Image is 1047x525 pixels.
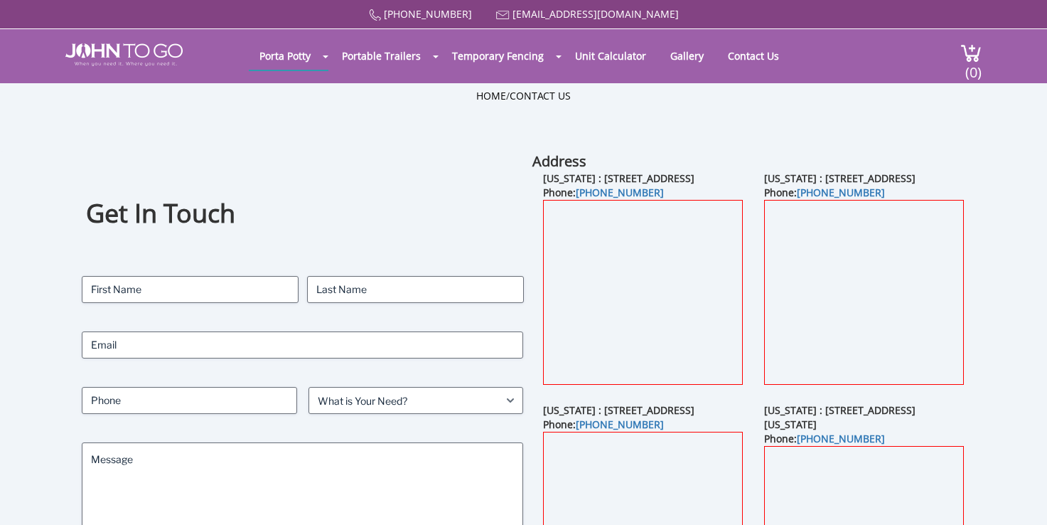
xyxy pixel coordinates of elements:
img: Mail [496,11,510,20]
b: [US_STATE] : [STREET_ADDRESS] [543,403,694,417]
input: Email [82,332,524,359]
img: cart a [960,43,982,63]
a: [PHONE_NUMBER] [576,186,664,199]
a: [PHONE_NUMBER] [384,7,472,21]
button: Live Chat [990,468,1047,525]
input: First Name [82,276,299,303]
b: Address [532,152,586,171]
input: Phone [82,387,297,414]
b: Phone: [764,432,885,445]
a: Contact Us [717,42,790,70]
a: Temporary Fencing [441,42,554,70]
a: [EMAIL_ADDRESS][DOMAIN_NAME] [512,7,679,21]
a: Contact Us [510,89,571,102]
b: Phone: [543,418,664,431]
a: Portable Trailers [331,42,431,70]
a: Porta Potty [249,42,321,70]
b: [US_STATE] : [STREET_ADDRESS] [543,171,694,185]
input: Last Name [307,276,524,303]
b: [US_STATE] : [STREET_ADDRESS] [764,171,916,185]
a: [PHONE_NUMBER] [797,432,885,445]
span: (0) [965,51,982,82]
a: Gallery [660,42,714,70]
a: [PHONE_NUMBER] [797,186,885,199]
a: Unit Calculator [564,42,657,70]
b: Phone: [543,186,664,199]
b: Phone: [764,186,885,199]
img: JOHN to go [65,43,183,66]
ul: / [476,89,571,103]
b: [US_STATE] : [STREET_ADDRESS][US_STATE] [764,403,916,431]
h1: Get In Touch [86,196,519,231]
img: Call [369,9,381,21]
a: Home [476,89,506,102]
a: [PHONE_NUMBER] [576,418,664,431]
